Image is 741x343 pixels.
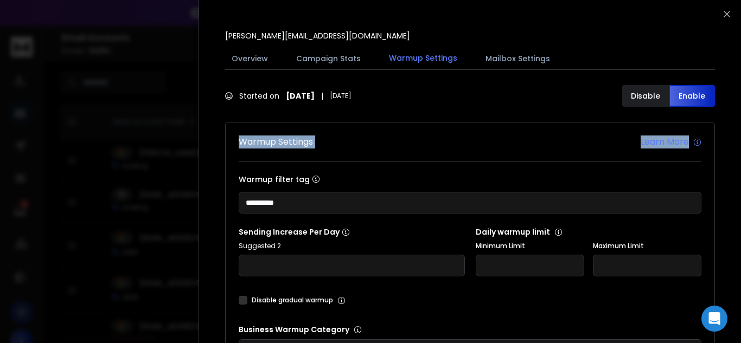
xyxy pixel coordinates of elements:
[476,242,584,250] label: Minimum Limit
[239,175,701,183] label: Warmup filter tag
[701,306,727,332] div: Open Intercom Messenger
[382,46,464,71] button: Warmup Settings
[239,226,465,237] p: Sending Increase Per Day
[225,30,410,41] p: [PERSON_NAME][EMAIL_ADDRESS][DOMAIN_NAME]
[239,135,313,148] h1: Warmup Settings
[669,85,716,107] button: Enable
[321,90,323,101] span: |
[476,226,702,237] p: Daily warmup limit
[622,85,715,107] button: DisableEnable
[622,85,669,107] button: Disable
[252,296,333,305] label: Disable gradual warmup
[290,47,367,70] button: Campaign Stats
[479,47,557,70] button: Mailbox Settings
[225,90,352,101] div: Started on
[225,47,274,70] button: Overview
[593,242,701,250] label: Maximum Limit
[239,324,701,335] p: Business Warmup Category
[330,92,352,100] span: [DATE]
[641,135,701,148] a: Learn More
[239,242,465,250] p: Suggested 2
[286,90,315,101] strong: [DATE]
